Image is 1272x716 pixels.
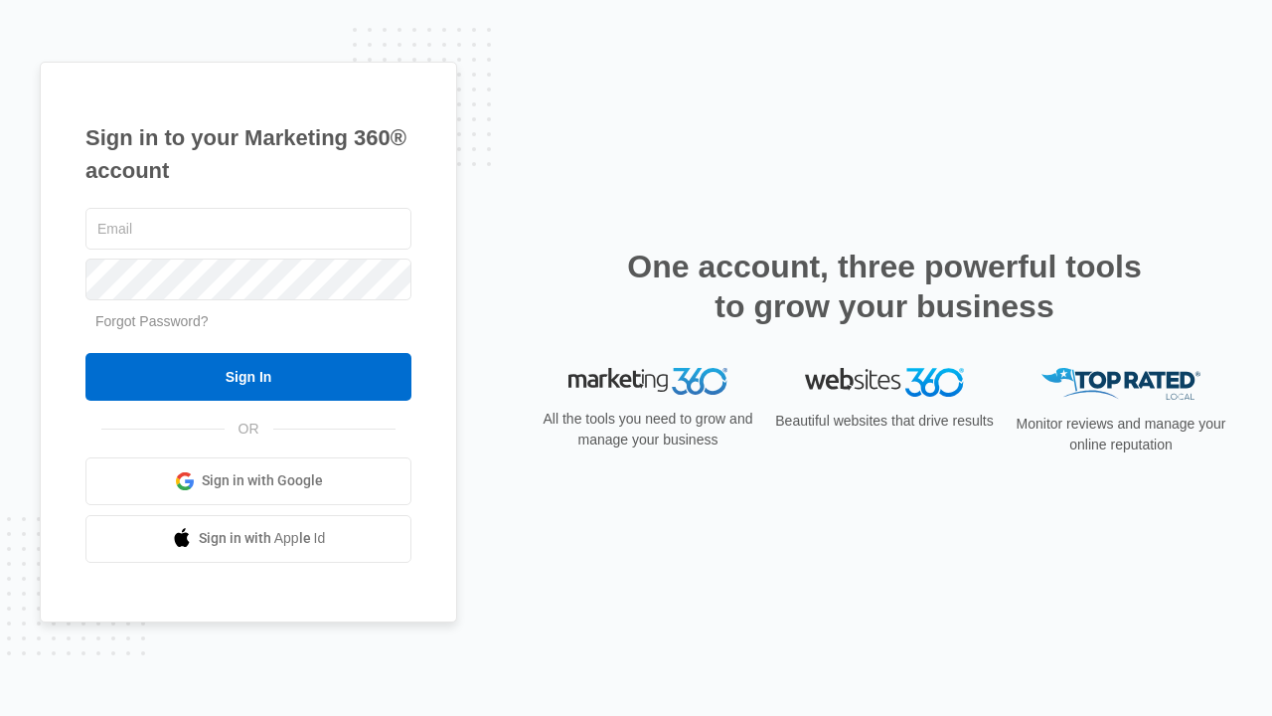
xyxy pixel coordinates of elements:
[85,353,411,401] input: Sign In
[95,313,209,329] a: Forgot Password?
[225,419,273,440] span: OR
[1010,414,1232,455] p: Monitor reviews and manage your online reputation
[1041,368,1200,401] img: Top Rated Local
[85,121,411,187] h1: Sign in to your Marketing 360® account
[621,247,1148,326] h2: One account, three powerful tools to grow your business
[805,368,964,397] img: Websites 360
[85,457,411,505] a: Sign in with Google
[85,515,411,563] a: Sign in with Apple Id
[537,409,759,450] p: All the tools you need to grow and manage your business
[199,528,326,549] span: Sign in with Apple Id
[85,208,411,250] input: Email
[202,470,323,491] span: Sign in with Google
[773,411,996,432] p: Beautiful websites that drive results
[568,368,727,396] img: Marketing 360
